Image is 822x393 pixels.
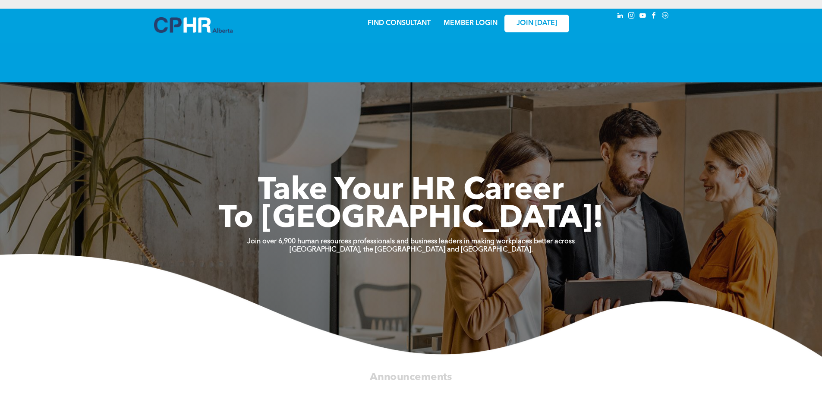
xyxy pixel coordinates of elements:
strong: Join over 6,900 human resources professionals and business leaders in making workplaces better ac... [247,238,575,245]
a: linkedin [616,11,625,22]
a: Social network [661,11,670,22]
span: To [GEOGRAPHIC_DATA]! [219,204,604,235]
span: Take Your HR Career [258,176,564,207]
a: instagram [627,11,636,22]
a: MEMBER LOGIN [444,20,498,27]
strong: [GEOGRAPHIC_DATA], the [GEOGRAPHIC_DATA] and [GEOGRAPHIC_DATA]. [290,246,533,253]
a: FIND CONSULTANT [368,20,431,27]
img: A blue and white logo for cp alberta [154,17,233,33]
a: JOIN [DATE] [504,15,569,32]
span: Announcements [370,372,452,382]
a: youtube [638,11,648,22]
span: JOIN [DATE] [517,19,557,28]
a: facebook [649,11,659,22]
